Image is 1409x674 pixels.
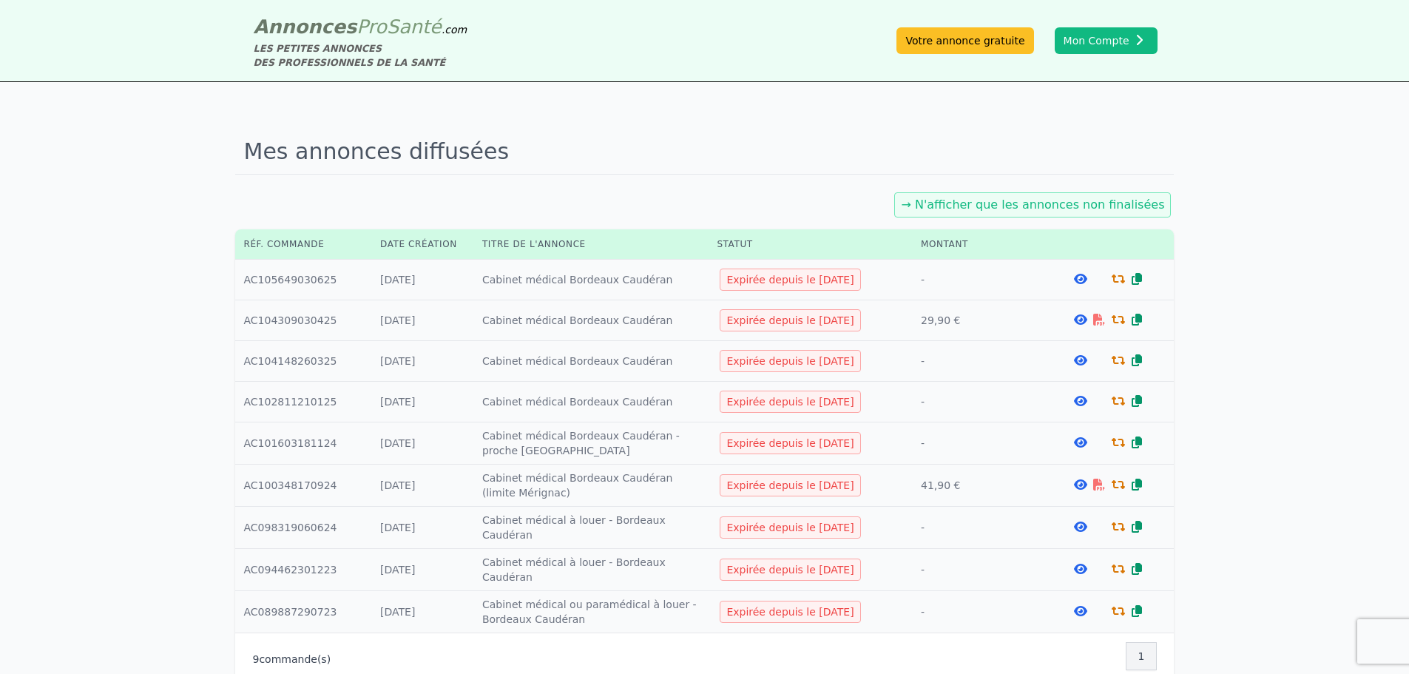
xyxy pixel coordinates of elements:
i: Voir l'annonce [1074,605,1087,617]
div: Expirée depuis le [DATE] [720,391,860,413]
div: Expirée depuis le [DATE] [720,432,860,454]
i: Dupliquer l'annonce [1132,605,1142,617]
td: - [912,422,1043,465]
i: Dupliquer l'annonce [1132,521,1142,533]
td: AC094462301223 [235,549,372,591]
span: 1 [1138,649,1145,664]
i: Renouveler la commande [1112,521,1125,533]
span: .com [442,24,467,36]
i: Dupliquer l'annonce [1132,479,1142,491]
a: AnnoncesProSanté.com [254,16,467,38]
nav: Pagination [1126,642,1157,670]
td: [DATE] [371,341,473,382]
td: - [912,549,1043,591]
td: - [912,507,1043,549]
i: Renouveler la commande [1112,395,1125,407]
td: Cabinet médical Bordeaux Caudéran [473,300,708,341]
th: Date création [371,229,473,260]
td: Cabinet médical Bordeaux Caudéran [473,382,708,422]
i: Voir l'annonce [1074,521,1087,533]
td: AC089887290723 [235,591,372,633]
div: Expirée depuis le [DATE] [720,474,860,496]
td: [DATE] [371,422,473,465]
td: - [912,591,1043,633]
th: Montant [912,229,1043,260]
td: AC104309030425 [235,300,372,341]
td: - [912,260,1043,300]
button: Mon Compte [1055,27,1158,54]
i: Renouveler la commande [1112,479,1125,491]
span: 9 [253,653,260,665]
td: [DATE] [371,549,473,591]
td: [DATE] [371,591,473,633]
i: Télécharger la facture [1093,314,1105,326]
i: Voir l'annonce [1074,437,1087,448]
i: Dupliquer l'annonce [1132,563,1142,575]
i: Dupliquer l'annonce [1132,314,1142,326]
th: Titre de l'annonce [473,229,708,260]
i: Voir l'annonce [1074,479,1087,491]
a: Votre annonce gratuite [896,27,1033,54]
div: Expirée depuis le [DATE] [720,516,860,539]
i: Renouveler la commande [1112,605,1125,617]
div: Expirée depuis le [DATE] [720,269,860,291]
i: Voir l'annonce [1074,395,1087,407]
td: Cabinet médical à louer - Bordeaux Caudéran [473,507,708,549]
td: AC101603181124 [235,422,372,465]
td: 41,90 € [912,465,1043,507]
i: Dupliquer l'annonce [1132,437,1142,448]
td: Cabinet médical Bordeaux Caudéran (limite Mérignac) [473,465,708,507]
i: Renouveler la commande [1112,563,1125,575]
td: [DATE] [371,507,473,549]
p: commande(s) [253,652,331,667]
span: Annonces [254,16,357,38]
i: Dupliquer l'annonce [1132,273,1142,285]
i: Voir l'annonce [1074,354,1087,366]
th: Statut [708,229,912,260]
div: Expirée depuis le [DATE] [720,601,860,623]
i: Renouveler la commande [1112,314,1125,326]
i: Renouveler la commande [1112,273,1125,285]
td: AC105649030625 [235,260,372,300]
span: Pro [357,16,387,38]
i: Dupliquer l'annonce [1132,395,1142,407]
td: AC098319060624 [235,507,372,549]
h1: Mes annonces diffusées [235,129,1175,175]
div: Expirée depuis le [DATE] [720,559,860,581]
td: [DATE] [371,465,473,507]
a: → N'afficher que les annonces non finalisées [901,198,1164,212]
td: AC102811210125 [235,382,372,422]
i: Télécharger la facture [1093,479,1105,491]
td: AC104148260325 [235,341,372,382]
div: Expirée depuis le [DATE] [720,309,860,331]
i: Renouveler la commande [1112,437,1125,448]
td: - [912,341,1043,382]
div: LES PETITES ANNONCES DES PROFESSIONNELS DE LA SANTÉ [254,41,467,70]
td: [DATE] [371,260,473,300]
i: Voir l'annonce [1074,563,1087,575]
td: [DATE] [371,300,473,341]
i: Voir l'annonce [1074,314,1087,326]
td: 29,90 € [912,300,1043,341]
th: Réf. commande [235,229,372,260]
div: Expirée depuis le [DATE] [720,350,860,372]
td: Cabinet médical Bordeaux Caudéran [473,341,708,382]
td: Cabinet médical Bordeaux Caudéran [473,260,708,300]
td: [DATE] [371,382,473,422]
td: AC100348170924 [235,465,372,507]
i: Voir l'annonce [1074,273,1087,285]
td: - [912,382,1043,422]
td: Cabinet médical Bordeaux Caudéran - proche [GEOGRAPHIC_DATA] [473,422,708,465]
i: Renouveler la commande [1112,354,1125,366]
td: Cabinet médical ou paramédical à louer - Bordeaux Caudéran [473,591,708,633]
td: Cabinet médical à louer - Bordeaux Caudéran [473,549,708,591]
i: Dupliquer l'annonce [1132,354,1142,366]
span: Santé [387,16,442,38]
